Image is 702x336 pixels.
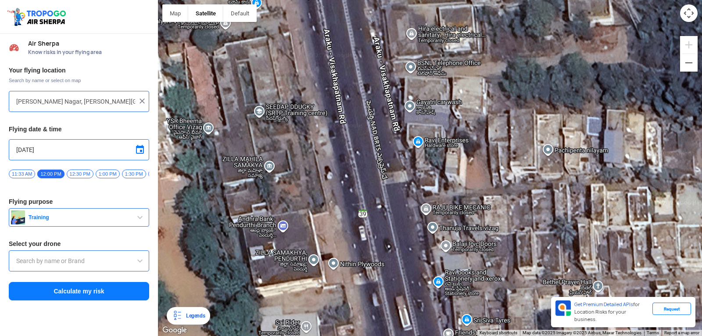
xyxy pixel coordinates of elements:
button: Show street map [162,4,188,22]
img: training.png [11,210,25,224]
button: Training [9,208,149,227]
span: 12:30 PM [67,170,93,178]
h3: Flying date & time [9,126,149,132]
span: Air Sherpa [28,40,149,47]
span: 12:00 PM [37,170,64,178]
button: Calculate my risk [9,282,149,300]
span: 1:00 PM [96,170,120,178]
a: Open this area in Google Maps (opens a new window) [160,325,189,336]
input: Search by name or Brand [16,256,142,266]
button: Keyboard shortcuts [480,330,517,336]
span: 2:00 PM [148,170,172,178]
img: Premium APIs [555,300,571,316]
div: Request [652,303,691,315]
span: 11:33 AM [9,170,35,178]
button: Zoom in [680,36,698,54]
img: Google [160,325,189,336]
span: Map data ©2025 Imagery ©2025 Airbus, Maxar Technologies [523,330,641,335]
div: for Location Risks for your business. [571,300,652,324]
img: ic_close.png [138,97,147,105]
span: Know risks in your flying area [28,49,149,56]
button: Zoom out [680,54,698,72]
img: Legends [172,311,183,321]
span: Search by name or select on map [9,77,149,84]
h3: Flying purpose [9,199,149,205]
h3: Your flying location [9,67,149,73]
button: Map camera controls [680,4,698,22]
a: Terms [647,330,659,335]
input: Select Date [16,145,142,155]
div: Legends [183,311,205,321]
span: Training [25,214,135,221]
h3: Select your drone [9,241,149,247]
button: Show satellite imagery [188,4,223,22]
input: Search your flying location [16,96,135,107]
img: Risk Scores [9,42,19,53]
img: ic_tgdronemaps.svg [7,7,69,27]
span: 1:30 PM [122,170,146,178]
span: Get Premium Detailed APIs [574,301,633,307]
a: Report a map error [664,330,699,335]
